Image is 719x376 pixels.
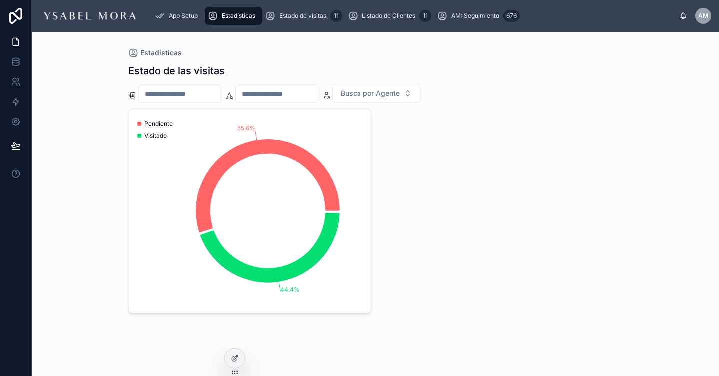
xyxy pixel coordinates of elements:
[698,12,708,20] span: AM
[341,88,400,98] span: Busca por Agente
[503,10,520,22] div: 676
[128,48,182,58] a: Estadísticas
[148,5,679,27] div: scrollable content
[140,48,182,58] span: Estadísticas
[451,12,499,20] span: AM: Seguimiento
[280,286,300,293] tspan: 44.4%
[169,12,198,20] span: App Setup
[237,124,255,132] tspan: 55.6%
[419,10,431,22] div: 11
[362,12,415,20] span: Listado de Clientes
[434,7,523,25] a: AM: Seguimiento676
[222,12,255,20] span: Estadísticas
[345,7,434,25] a: Listado de Clientes11
[40,8,140,24] img: App logo
[144,132,167,140] span: Visitado
[128,64,225,78] h1: Estado de las visitas
[330,10,342,22] div: 11
[152,7,205,25] a: App Setup
[279,12,326,20] span: Estado de visitas
[144,120,173,128] span: Pendiente
[135,115,365,307] div: chart
[205,7,262,25] a: Estadísticas
[332,84,420,103] button: Select Button
[262,7,345,25] a: Estado de visitas11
